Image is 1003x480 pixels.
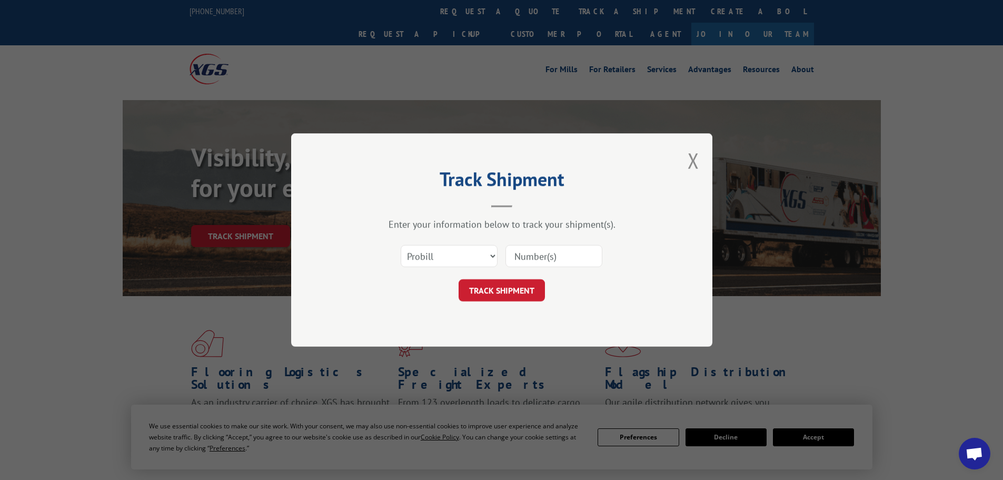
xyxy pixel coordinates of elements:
div: Enter your information below to track your shipment(s). [344,218,660,230]
h2: Track Shipment [344,172,660,192]
div: Open chat [959,438,990,469]
button: Close modal [688,146,699,174]
input: Number(s) [505,245,602,267]
button: TRACK SHIPMENT [459,279,545,301]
